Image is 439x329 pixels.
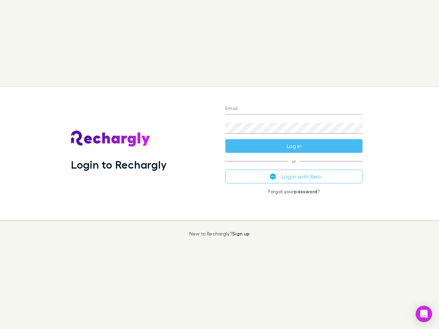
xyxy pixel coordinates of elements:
button: Log in [225,139,363,153]
div: Open Intercom Messenger [416,306,432,322]
button: Log in with Xero [225,170,363,183]
h1: Login to Rechargly [71,158,167,171]
a: Sign up [232,231,250,236]
a: password [294,188,317,194]
img: Xero's logo [270,173,276,180]
p: New to Rechargly? [189,231,250,236]
p: Forgot your ? [225,189,363,194]
span: or [225,161,363,161]
img: Rechargly's Logo [71,131,151,147]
